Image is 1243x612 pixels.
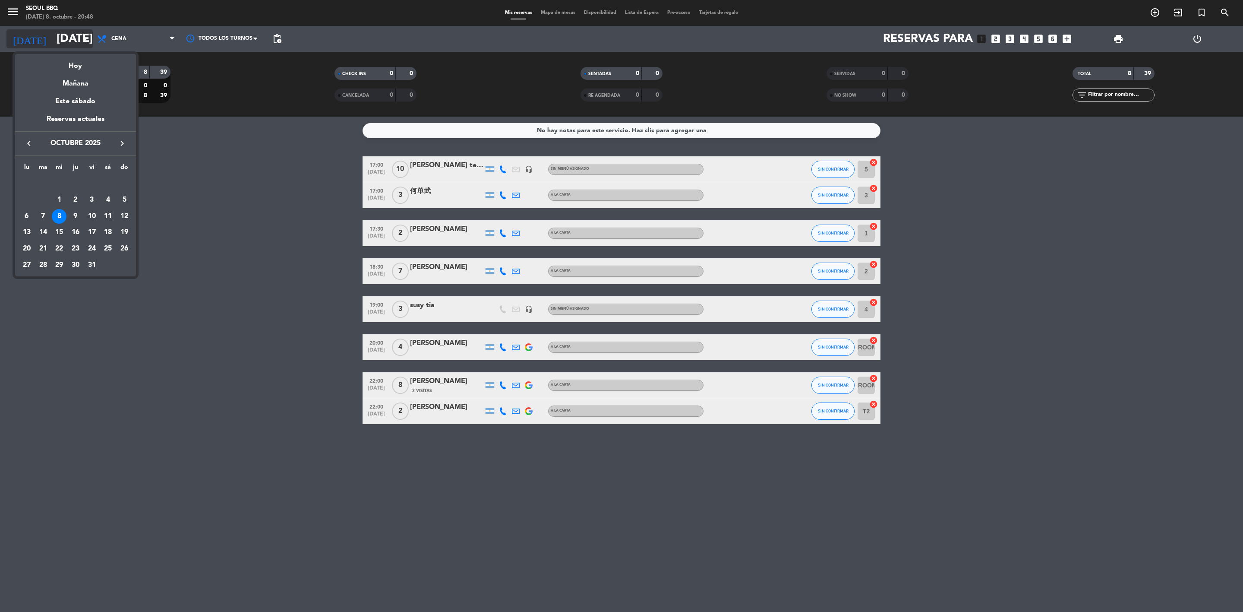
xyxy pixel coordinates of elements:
[101,241,115,256] div: 25
[68,209,83,224] div: 9
[84,241,100,257] td: 24 de octubre de 2025
[19,209,34,224] div: 6
[84,162,100,176] th: viernes
[84,224,100,241] td: 17 de octubre de 2025
[101,193,115,207] div: 4
[100,241,117,257] td: 25 de octubre de 2025
[24,138,34,149] i: keyboard_arrow_left
[67,162,84,176] th: jueves
[85,241,99,256] div: 24
[19,175,133,192] td: OCT.
[68,225,83,240] div: 16
[52,193,66,207] div: 1
[116,208,133,225] td: 12 de octubre de 2025
[117,209,132,224] div: 12
[100,192,117,208] td: 4 de octubre de 2025
[35,224,51,241] td: 14 de octubre de 2025
[36,258,50,273] div: 28
[117,138,127,149] i: keyboard_arrow_right
[114,138,130,149] button: keyboard_arrow_right
[51,224,67,241] td: 15 de octubre de 2025
[85,193,99,207] div: 3
[51,257,67,273] td: 29 de octubre de 2025
[15,89,136,114] div: Este sábado
[51,241,67,257] td: 22 de octubre de 2025
[100,162,117,176] th: sábado
[100,224,117,241] td: 18 de octubre de 2025
[15,54,136,72] div: Hoy
[84,257,100,273] td: 31 de octubre de 2025
[116,224,133,241] td: 19 de octubre de 2025
[100,208,117,225] td: 11 de octubre de 2025
[36,241,50,256] div: 21
[35,257,51,273] td: 28 de octubre de 2025
[52,209,66,224] div: 8
[68,241,83,256] div: 23
[35,241,51,257] td: 21 de octubre de 2025
[117,225,132,240] div: 19
[67,208,84,225] td: 9 de octubre de 2025
[21,138,37,149] button: keyboard_arrow_left
[85,258,99,273] div: 31
[19,225,34,240] div: 13
[116,192,133,208] td: 5 de octubre de 2025
[101,209,115,224] div: 11
[19,162,35,176] th: lunes
[15,72,136,89] div: Mañana
[19,224,35,241] td: 13 de octubre de 2025
[19,257,35,273] td: 27 de octubre de 2025
[36,209,50,224] div: 7
[37,138,114,149] span: octubre 2025
[85,209,99,224] div: 10
[15,114,136,131] div: Reservas actuales
[67,192,84,208] td: 2 de octubre de 2025
[19,241,34,256] div: 20
[117,193,132,207] div: 5
[84,192,100,208] td: 3 de octubre de 2025
[101,225,115,240] div: 18
[51,162,67,176] th: miércoles
[68,258,83,273] div: 30
[116,162,133,176] th: domingo
[52,225,66,240] div: 15
[19,208,35,225] td: 6 de octubre de 2025
[19,258,34,273] div: 27
[67,257,84,273] td: 30 de octubre de 2025
[52,258,66,273] div: 29
[19,241,35,257] td: 20 de octubre de 2025
[35,208,51,225] td: 7 de octubre de 2025
[36,225,50,240] div: 14
[85,225,99,240] div: 17
[68,193,83,207] div: 2
[35,162,51,176] th: martes
[67,241,84,257] td: 23 de octubre de 2025
[51,192,67,208] td: 1 de octubre de 2025
[51,208,67,225] td: 8 de octubre de 2025
[67,224,84,241] td: 16 de octubre de 2025
[116,241,133,257] td: 26 de octubre de 2025
[117,241,132,256] div: 26
[52,241,66,256] div: 22
[84,208,100,225] td: 10 de octubre de 2025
